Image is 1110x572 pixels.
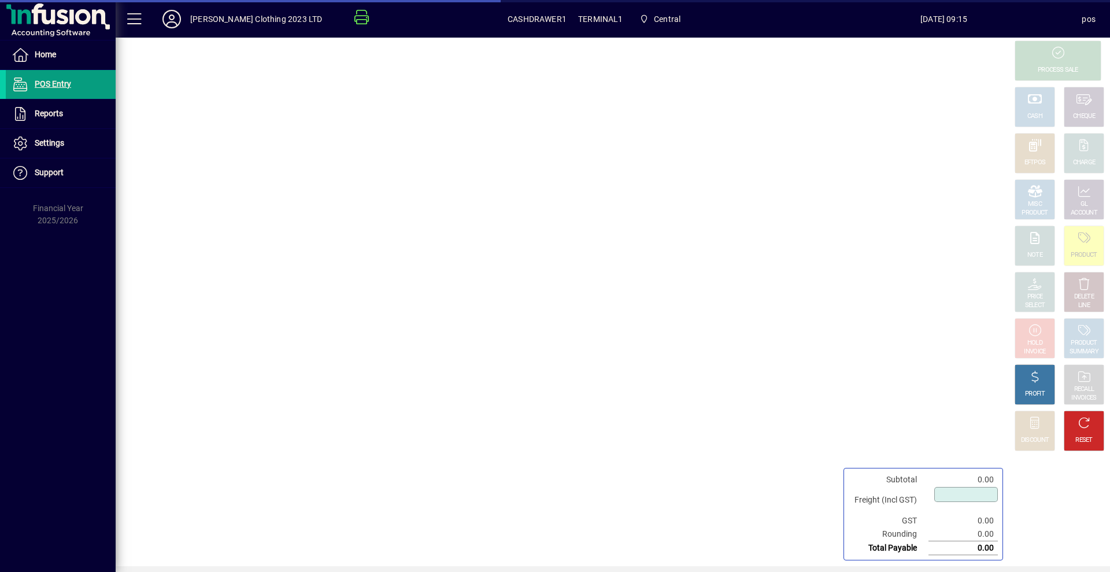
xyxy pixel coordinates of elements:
a: Support [6,158,116,187]
a: Reports [6,99,116,128]
div: CHARGE [1073,158,1096,167]
td: Rounding [849,527,928,541]
div: CASH [1027,112,1042,121]
span: Central [635,9,686,29]
div: PRICE [1027,293,1043,301]
div: RECALL [1074,385,1094,394]
td: Freight (Incl GST) [849,486,928,514]
td: 0.00 [928,514,998,527]
span: Settings [35,138,64,147]
div: HOLD [1027,339,1042,348]
div: PRODUCT [1022,209,1048,217]
div: SUMMARY [1070,348,1098,356]
td: 0.00 [928,541,998,555]
div: RESET [1075,436,1093,445]
span: TERMINAL1 [578,10,623,28]
span: Central [654,10,680,28]
a: Home [6,40,116,69]
div: PROCESS SALE [1038,66,1078,75]
div: MISC [1028,200,1042,209]
td: 0.00 [928,473,998,486]
div: DISCOUNT [1021,436,1049,445]
span: [DATE] 09:15 [806,10,1082,28]
span: POS Entry [35,79,71,88]
span: Support [35,168,64,177]
div: CHEQUE [1073,112,1095,121]
div: [PERSON_NAME] Clothing 2023 LTD [190,10,322,28]
span: Reports [35,109,63,118]
div: GL [1081,200,1088,209]
div: PRODUCT [1071,251,1097,260]
div: EFTPOS [1024,158,1046,167]
div: INVOICES [1071,394,1096,403]
div: pos [1082,10,1096,28]
td: 0.00 [928,527,998,541]
div: LINE [1078,301,1090,310]
span: Home [35,50,56,59]
div: PRODUCT [1071,339,1097,348]
td: Total Payable [849,541,928,555]
div: NOTE [1027,251,1042,260]
td: Subtotal [849,473,928,486]
div: DELETE [1074,293,1094,301]
div: ACCOUNT [1071,209,1097,217]
button: Profile [153,9,190,29]
td: GST [849,514,928,527]
div: PROFIT [1025,390,1045,398]
div: SELECT [1025,301,1045,310]
span: CASHDRAWER1 [508,10,567,28]
a: Settings [6,129,116,158]
div: INVOICE [1024,348,1045,356]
